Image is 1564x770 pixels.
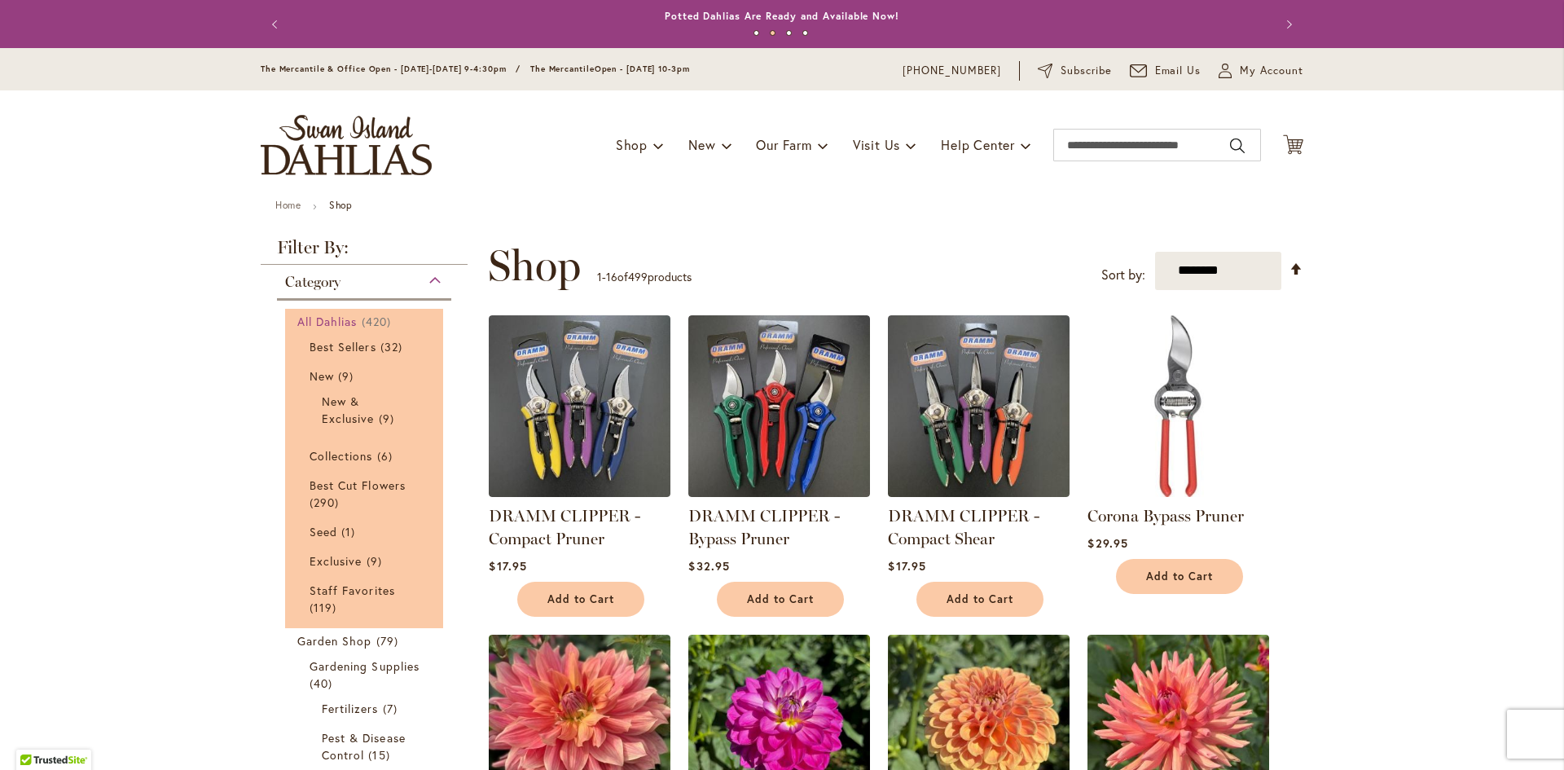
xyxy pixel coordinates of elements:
[322,730,406,763] span: Pest & Disease Control
[888,315,1070,497] img: DRAMM CLIPPER - Compact Shear
[275,199,301,211] a: Home
[628,269,648,284] span: 499
[597,264,692,290] p: - of products
[338,367,358,385] span: 9
[941,136,1015,153] span: Help Center
[717,582,844,617] button: Add to Cart
[688,558,729,574] span: $32.95
[606,269,617,284] span: 16
[322,701,379,716] span: Fertilizers
[329,199,352,211] strong: Shop
[489,506,640,548] a: DRAMM CLIPPER - Compact Pruner
[688,485,870,500] a: DRAMM CLIPPER - Bypass Pruner
[916,582,1043,617] button: Add to Cart
[1146,570,1213,583] span: Add to Cart
[310,447,423,464] a: Collections
[310,367,423,385] a: New
[747,592,814,606] span: Add to Cart
[310,477,423,511] a: Best Cut Flowers
[310,523,423,540] a: Seed
[665,10,899,22] a: Potted Dahlias Are Ready and Available Now!
[770,30,775,36] button: 2 of 4
[377,447,397,464] span: 6
[786,30,792,36] button: 3 of 4
[1087,485,1269,500] a: Corona Bypass Pruner
[517,582,644,617] button: Add to Cart
[367,552,386,570] span: 9
[688,506,840,548] a: DRAMM CLIPPER - Bypass Pruner
[888,506,1039,548] a: DRAMM CLIPPER - Compact Shear
[688,315,870,497] img: DRAMM CLIPPER - Bypass Pruner
[310,658,423,692] a: Gardening Supplies
[322,393,411,427] a: New &amp; Exclusive
[1061,63,1112,79] span: Subscribe
[310,368,334,384] span: New
[547,592,614,606] span: Add to Cart
[1038,63,1112,79] a: Subscribe
[376,632,402,649] span: 79
[947,592,1013,606] span: Add to Cart
[383,700,402,717] span: 7
[597,269,602,284] span: 1
[297,632,435,649] a: Garden Shop
[1116,559,1243,594] button: Add to Cart
[310,448,373,464] span: Collections
[1240,63,1303,79] span: My Account
[380,338,406,355] span: 32
[310,599,340,616] span: 119
[1087,315,1269,497] img: Corona Bypass Pruner
[1219,63,1303,79] button: My Account
[688,136,715,153] span: New
[341,523,359,540] span: 1
[285,273,340,291] span: Category
[261,239,468,265] strong: Filter By:
[489,315,670,497] img: DRAMM CLIPPER - Compact Pruner
[489,558,526,574] span: $17.95
[488,241,581,290] span: Shop
[310,583,395,598] span: Staff Favorites
[261,115,432,175] a: store logo
[322,729,411,763] a: Pest &amp; Disease Control
[322,700,411,717] a: Fertilizers
[853,136,900,153] span: Visit Us
[297,314,358,329] span: All Dahlias
[310,339,376,354] span: Best Sellers
[261,64,595,74] span: The Mercantile & Office Open - [DATE]-[DATE] 9-4:30pm / The Mercantile
[310,552,423,570] a: Exclusive
[802,30,808,36] button: 4 of 4
[753,30,759,36] button: 1 of 4
[903,63,1001,79] a: [PHONE_NUMBER]
[310,582,423,616] a: Staff Favorites
[888,485,1070,500] a: DRAMM CLIPPER - Compact Shear
[310,658,420,674] span: Gardening Supplies
[368,746,393,763] span: 15
[310,553,362,569] span: Exclusive
[1271,8,1303,41] button: Next
[362,313,395,330] span: 420
[616,136,648,153] span: Shop
[379,410,398,427] span: 9
[322,394,374,426] span: New & Exclusive
[310,477,406,493] span: Best Cut Flowers
[595,64,690,74] span: Open - [DATE] 10-3pm
[1130,63,1202,79] a: Email Us
[310,338,423,355] a: Best Sellers
[261,8,293,41] button: Previous
[310,675,336,692] span: 40
[1087,535,1127,551] span: $29.95
[1155,63,1202,79] span: Email Us
[12,712,58,758] iframe: Launch Accessibility Center
[756,136,811,153] span: Our Farm
[1087,506,1244,526] a: Corona Bypass Pruner
[310,494,343,511] span: 290
[888,558,925,574] span: $17.95
[297,633,372,649] span: Garden Shop
[1101,260,1145,290] label: Sort by:
[489,485,670,500] a: DRAMM CLIPPER - Compact Pruner
[310,524,337,539] span: Seed
[297,313,435,330] a: All Dahlias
